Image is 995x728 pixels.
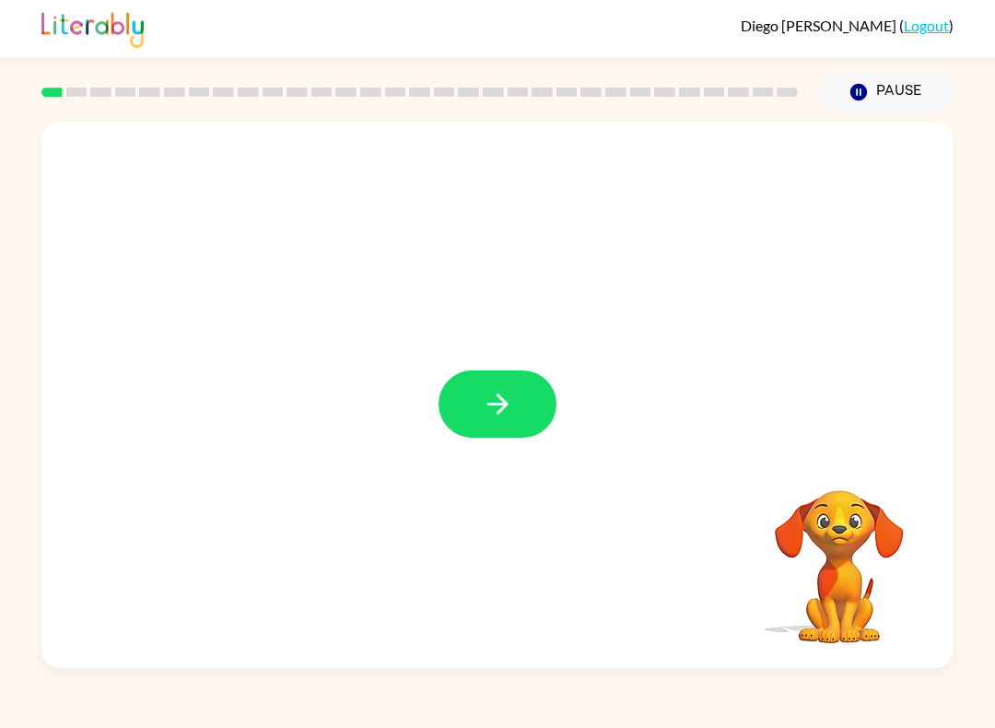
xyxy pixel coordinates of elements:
button: Pause [820,71,954,113]
video: Your browser must support playing .mp4 files to use Literably. Please try using another browser. [747,462,931,646]
div: ( ) [741,17,954,34]
span: Diego [PERSON_NAME] [741,17,899,34]
a: Logout [904,17,949,34]
img: Literably [41,7,144,48]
